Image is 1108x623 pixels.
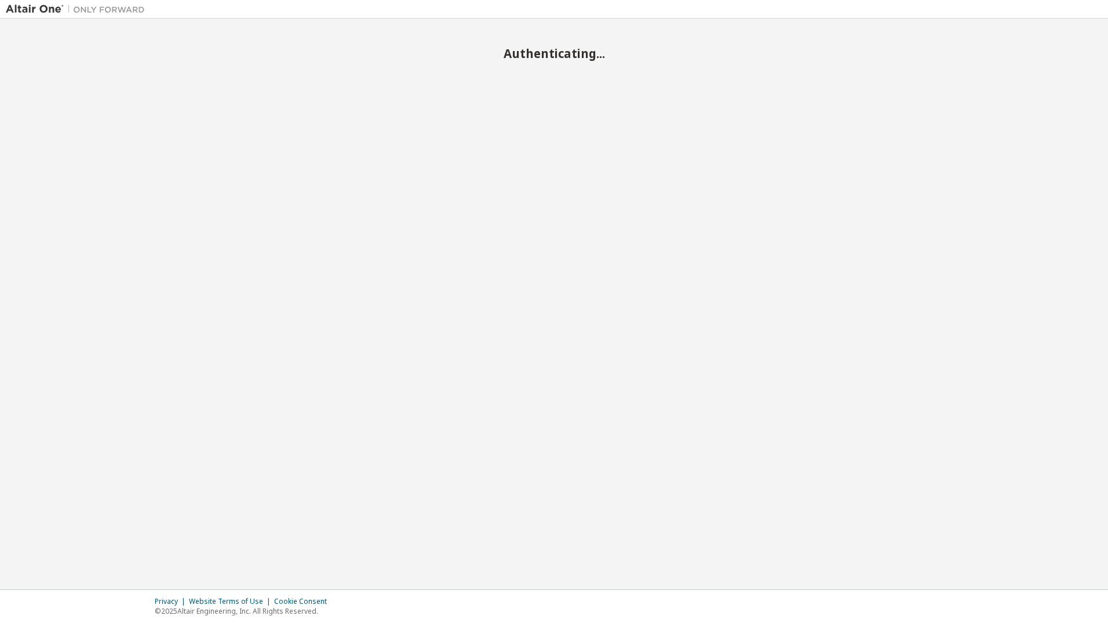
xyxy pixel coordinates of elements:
[155,597,189,606] div: Privacy
[189,597,274,606] div: Website Terms of Use
[274,597,334,606] div: Cookie Consent
[6,3,151,15] img: Altair One
[155,606,334,616] p: © 2025 Altair Engineering, Inc. All Rights Reserved.
[6,46,1102,61] h2: Authenticating...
